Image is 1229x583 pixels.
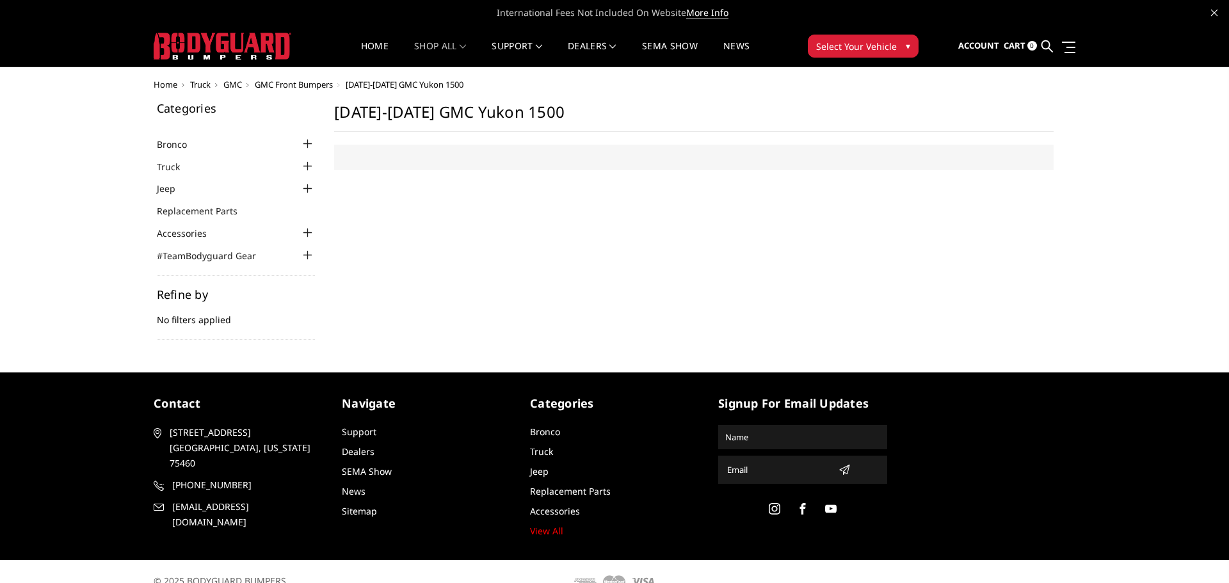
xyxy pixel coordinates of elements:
a: More Info [686,6,728,19]
a: Account [958,29,999,63]
h5: Categories [157,102,316,114]
h5: Navigate [342,395,511,412]
a: Bronco [157,138,203,151]
span: [DATE]-[DATE] GMC Yukon 1500 [346,79,463,90]
a: Sitemap [342,505,377,517]
span: [EMAIL_ADDRESS][DOMAIN_NAME] [172,499,321,530]
a: [PHONE_NUMBER] [154,477,323,493]
a: Home [361,42,389,67]
span: 0 [1027,41,1037,51]
span: Select Your Vehicle [816,40,897,53]
a: Replacement Parts [157,204,253,218]
a: Dealers [342,445,374,458]
h5: contact [154,395,323,412]
span: [PHONE_NUMBER] [172,477,321,493]
a: SEMA Show [342,465,392,477]
a: Support [342,426,376,438]
a: #TeamBodyguard Gear [157,249,272,262]
a: Replacement Parts [530,485,611,497]
a: News [723,42,750,67]
a: Jeep [157,182,191,195]
a: Dealers [568,42,616,67]
h5: signup for email updates [718,395,887,412]
h5: Categories [530,395,699,412]
span: Cart [1004,40,1025,51]
span: Account [958,40,999,51]
h5: Refine by [157,289,316,300]
a: Jeep [530,465,549,477]
span: [STREET_ADDRESS] [GEOGRAPHIC_DATA], [US_STATE] 75460 [170,425,318,471]
a: GMC [223,79,242,90]
a: Accessories [530,505,580,517]
h1: [DATE]-[DATE] GMC Yukon 1500 [334,102,1054,132]
a: Cart 0 [1004,29,1037,63]
div: No filters applied [157,289,316,340]
a: News [342,485,365,497]
a: GMC Front Bumpers [255,79,333,90]
a: Truck [157,160,196,173]
a: Bronco [530,426,560,438]
input: Email [722,459,833,480]
span: ▾ [906,39,910,52]
a: SEMA Show [642,42,698,67]
a: View All [530,525,563,537]
a: Accessories [157,227,223,240]
button: Select Your Vehicle [808,35,919,58]
input: Name [720,427,885,447]
a: Truck [190,79,211,90]
img: BODYGUARD BUMPERS [154,33,291,60]
a: [EMAIL_ADDRESS][DOMAIN_NAME] [154,499,323,530]
a: Home [154,79,177,90]
a: Support [492,42,542,67]
a: Truck [530,445,553,458]
a: shop all [414,42,466,67]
